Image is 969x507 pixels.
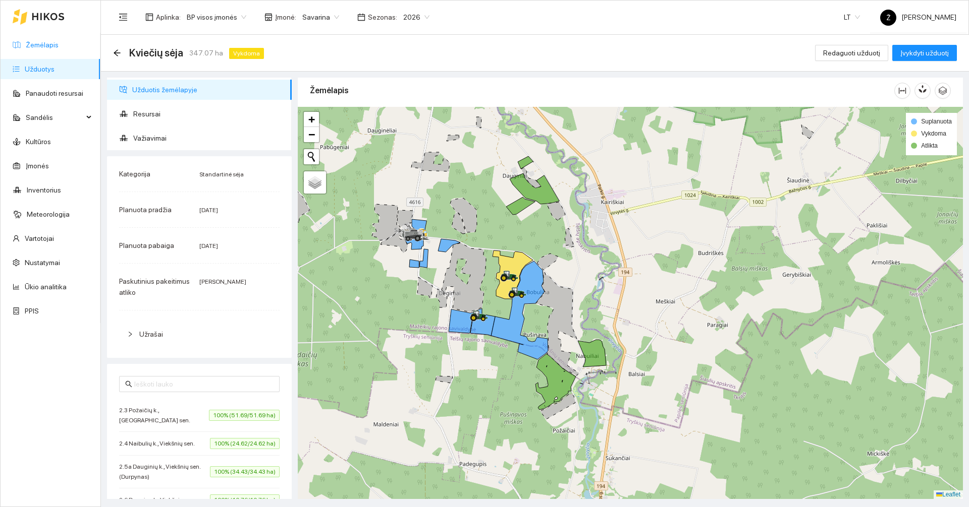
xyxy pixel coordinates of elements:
[199,278,246,285] span: [PERSON_NAME]
[308,128,315,141] span: −
[886,10,891,26] span: Ž
[119,206,172,214] span: Planuota pradžia
[113,49,121,57] span: arrow-left
[264,13,273,21] span: shop
[310,76,894,105] div: Žemėlapis
[119,323,280,346] div: Užrašai
[26,162,49,170] a: Įmonės
[199,171,244,178] span: Standartinė sėja
[815,49,888,57] a: Redaguoti užduotį
[132,80,284,100] span: Užduotis žemėlapyje
[229,48,264,59] span: Vykdoma
[844,10,860,25] span: LT
[210,438,280,449] span: 100% (24.62/24.62 ha)
[25,65,55,73] a: Užduotys
[125,381,132,388] span: search
[815,45,888,61] button: Redaguoti užduotį
[134,378,274,390] input: Ieškoti lauko
[921,118,952,125] span: Suplanuota
[25,259,60,267] a: Nustatymai
[210,466,280,477] span: 100% (34.43/34.43 ha)
[25,234,54,242] a: Vartotojai
[26,138,51,146] a: Kultūros
[304,112,319,127] a: Zoom in
[900,47,949,58] span: Įvykdyti užduotį
[936,491,960,498] a: Leaflet
[894,83,910,99] button: column-width
[302,10,339,25] span: Savarina
[25,283,67,291] a: Ūkio analitika
[113,7,133,27] button: menu-fold
[368,12,397,23] span: Sezonas :
[921,130,946,137] span: Vykdoma
[145,13,153,21] span: layout
[187,10,246,25] span: BP visos įmonės
[304,171,326,194] a: Layers
[199,242,218,249] span: [DATE]
[119,462,210,482] span: 2.5a Dauginių k., Viekšnių sen. (Durpynas)
[209,410,280,421] span: 100% (51.69/51.69 ha)
[119,277,190,296] span: Paskutinius pakeitimus atliko
[403,10,429,25] span: 2026
[119,405,209,425] span: 2.3 Požaičių k., [GEOGRAPHIC_DATA] sen.
[27,210,70,218] a: Meteorologija
[26,107,83,128] span: Sandėlis
[275,12,296,23] span: Įmonė :
[119,13,128,22] span: menu-fold
[26,41,59,49] a: Žemėlapis
[139,330,163,338] span: Užrašai
[129,45,183,61] span: Kviečių sėja
[892,45,957,61] button: Įvykdyti užduotį
[357,13,365,21] span: calendar
[189,47,223,58] span: 347.07 ha
[308,113,315,125] span: +
[27,186,61,194] a: Inventorius
[304,149,319,164] button: Initiate a new search
[210,494,280,505] span: 100% (10.76/10.76 ha)
[119,170,150,178] span: Kategorija
[119,495,200,505] span: 2.6 Dauginų k., Viekšnių sen.
[133,104,284,124] span: Resursai
[921,142,938,149] span: Atlikta
[133,128,284,148] span: Važiavimai
[304,127,319,142] a: Zoom out
[880,13,956,21] span: [PERSON_NAME]
[156,12,181,23] span: Aplinka :
[119,438,200,449] span: 2.4 Naibulių k., Viekšnių sen.
[895,87,910,95] span: column-width
[127,331,133,337] span: right
[119,241,174,249] span: Planuota pabaiga
[199,207,218,214] span: [DATE]
[113,49,121,57] div: Atgal
[823,47,880,58] span: Redaguoti užduotį
[25,307,39,315] a: PPIS
[26,89,83,97] a: Panaudoti resursai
